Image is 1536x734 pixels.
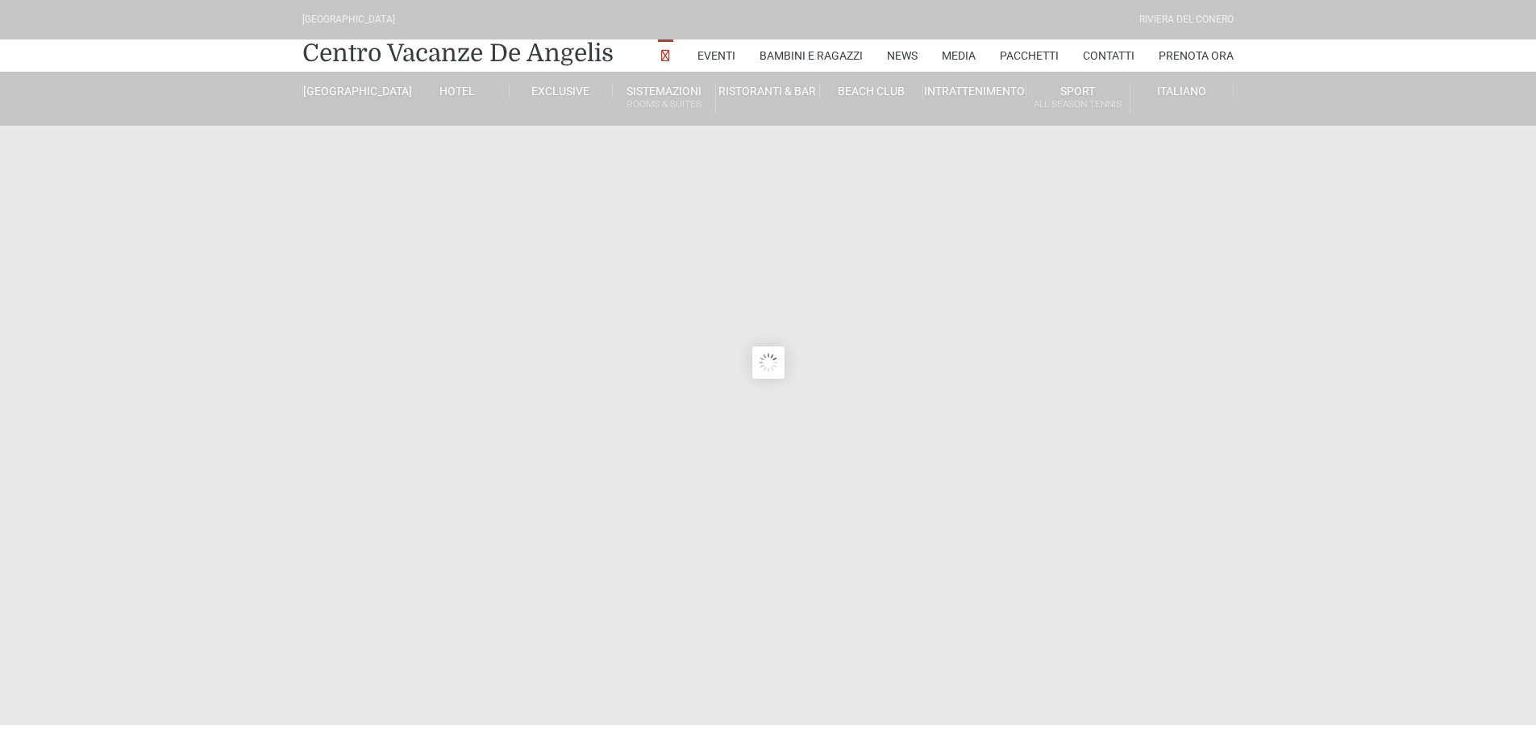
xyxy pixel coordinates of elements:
div: [GEOGRAPHIC_DATA] [302,12,395,27]
a: [GEOGRAPHIC_DATA] [302,84,406,98]
div: Riviera Del Conero [1139,12,1234,27]
a: Intrattenimento [923,84,1026,98]
a: SportAll Season Tennis [1026,84,1130,114]
a: News [887,39,918,72]
a: Ristoranti & Bar [716,84,819,98]
a: Prenota Ora [1159,39,1234,72]
a: Italiano [1130,84,1234,98]
a: SistemazioniRooms & Suites [613,84,716,114]
a: Bambini e Ragazzi [760,39,863,72]
a: Pacchetti [1000,39,1059,72]
small: Rooms & Suites [613,97,715,112]
span: Italiano [1157,85,1206,97]
a: Beach Club [820,84,923,98]
a: Exclusive [510,84,613,98]
small: All Season Tennis [1026,97,1129,112]
a: Media [942,39,976,72]
a: Centro Vacanze De Angelis [302,37,614,69]
a: Contatti [1083,39,1134,72]
a: Hotel [406,84,509,98]
a: Eventi [697,39,735,72]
